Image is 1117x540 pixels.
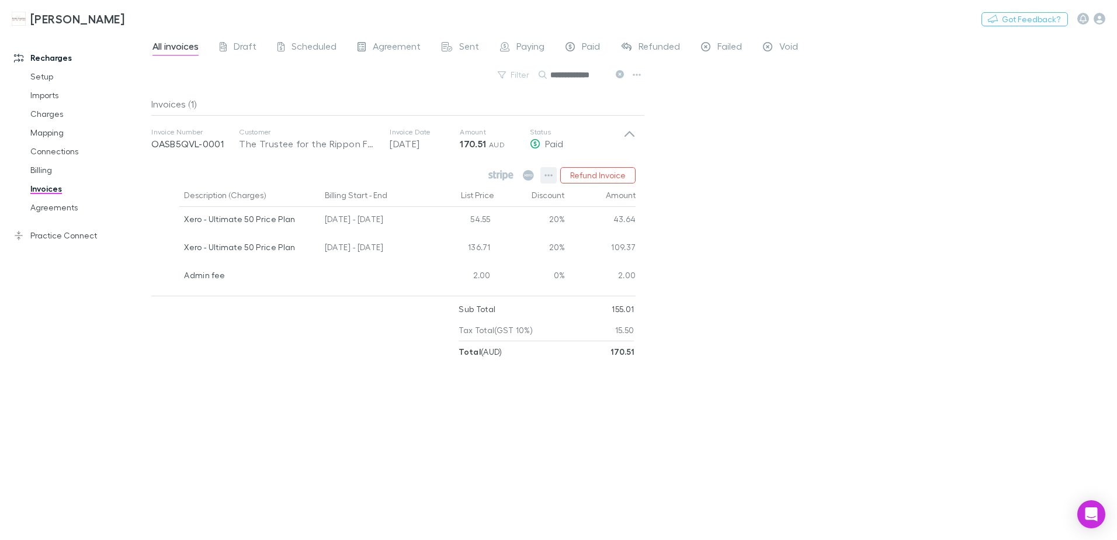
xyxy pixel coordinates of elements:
[566,263,636,291] div: 2.00
[292,40,337,56] span: Scheduled
[19,86,158,105] a: Imports
[582,40,600,56] span: Paid
[566,207,636,235] div: 43.64
[12,12,26,26] img: Hales Douglass's Logo
[152,40,199,56] span: All invoices
[460,138,486,150] strong: 170.51
[142,116,645,162] div: Invoice NumberOASB5QVL-0001CustomerThe Trustee for the Rippon Family TrustInvoice Date[DATE]Amoun...
[184,263,315,288] div: Admin fee
[612,299,634,320] p: 155.01
[779,40,798,56] span: Void
[1077,500,1105,528] div: Open Intercom Messenger
[495,207,566,235] div: 20%
[19,142,158,161] a: Connections
[234,40,256,56] span: Draft
[492,68,536,82] button: Filter
[373,40,421,56] span: Agreement
[184,207,315,231] div: Xero - Ultimate 50 Price Plan
[639,40,680,56] span: Refunded
[2,226,158,245] a: Practice Connect
[19,123,158,142] a: Mapping
[495,235,566,263] div: 20%
[459,40,479,56] span: Sent
[320,235,425,263] div: [DATE] - [DATE]
[717,40,742,56] span: Failed
[495,263,566,291] div: 0%
[239,127,378,137] p: Customer
[151,127,239,137] p: Invoice Number
[460,127,530,137] p: Amount
[19,179,158,198] a: Invoices
[981,12,1068,26] button: Got Feedback?
[425,207,495,235] div: 54.55
[545,138,563,149] span: Paid
[459,320,533,341] p: Tax Total (GST 10%)
[19,198,158,217] a: Agreements
[184,235,315,259] div: Xero - Ultimate 50 Price Plan
[2,49,158,67] a: Recharges
[239,137,378,151] div: The Trustee for the Rippon Family Trust
[390,137,460,151] p: [DATE]
[19,161,158,179] a: Billing
[560,167,636,184] button: Refund Invoice
[19,67,158,86] a: Setup
[5,5,131,33] a: [PERSON_NAME]
[30,12,124,26] h3: [PERSON_NAME]
[566,235,636,263] div: 109.37
[425,235,495,263] div: 136.71
[320,207,425,235] div: [DATE] - [DATE]
[489,140,505,149] span: AUD
[516,40,544,56] span: Paying
[610,347,634,356] strong: 170.51
[390,127,460,137] p: Invoice Date
[151,137,239,151] p: OASB5QVL-0001
[459,341,502,362] p: ( AUD )
[459,299,495,320] p: Sub Total
[425,263,495,291] div: 2.00
[615,320,634,341] p: 15.50
[19,105,158,123] a: Charges
[530,127,623,137] p: Status
[459,347,481,356] strong: Total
